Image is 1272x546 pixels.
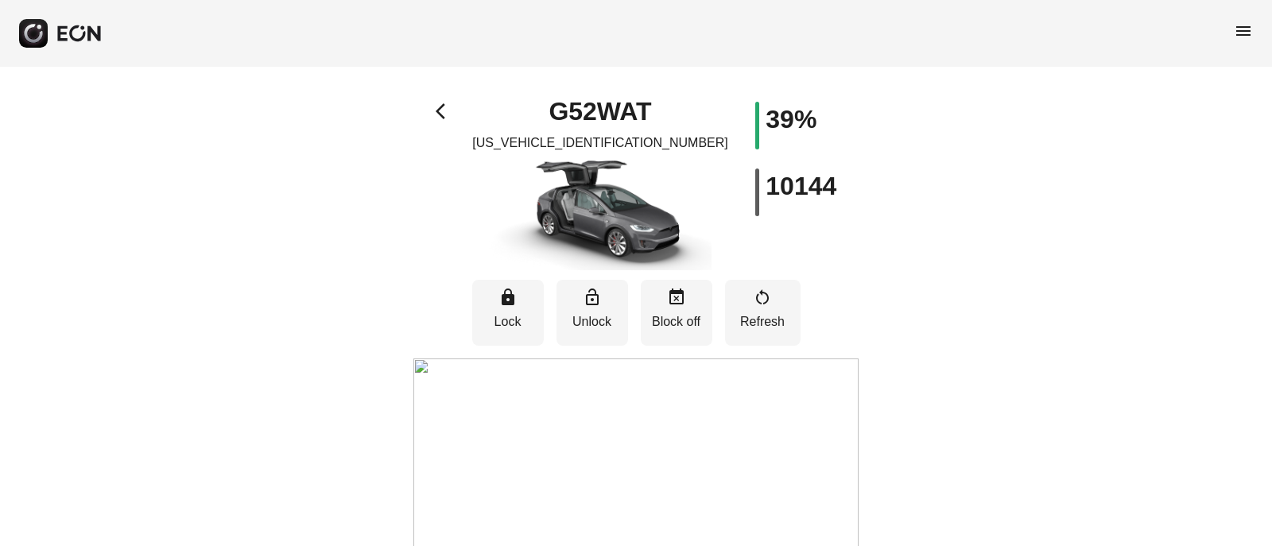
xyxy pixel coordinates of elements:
[498,288,518,307] span: lock
[733,312,793,331] p: Refresh
[641,280,712,346] button: Block off
[583,288,602,307] span: lock_open
[753,288,772,307] span: restart_alt
[766,176,836,196] h1: 10144
[649,312,704,331] p: Block off
[725,280,801,346] button: Refresh
[489,159,712,270] img: car
[1234,21,1253,41] span: menu
[472,280,544,346] button: Lock
[564,312,620,331] p: Unlock
[480,312,536,331] p: Lock
[436,102,455,121] span: arrow_back_ios
[549,102,651,121] h1: G52WAT
[556,280,628,346] button: Unlock
[472,134,728,153] p: [US_VEHICLE_IDENTIFICATION_NUMBER]
[766,110,816,129] h1: 39%
[667,288,686,307] span: event_busy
